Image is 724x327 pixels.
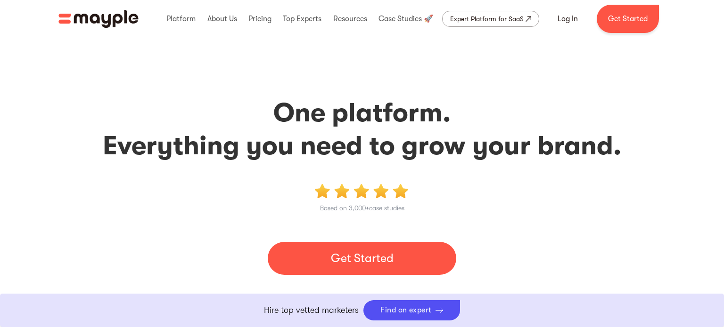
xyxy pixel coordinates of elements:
div: Pricing [246,4,274,34]
p: Based on 3,000+ [320,202,404,214]
a: Expert Platform for SaaS [442,11,539,27]
a: home [58,10,139,28]
div: Resources [331,4,370,34]
div: Find an expert [380,306,432,315]
div: Top Experts [280,4,324,34]
img: Mayple logo [58,10,139,28]
a: Get Started [597,5,659,33]
a: Log In [546,8,589,30]
a: Get Started [268,242,456,275]
a: case studies [369,204,404,212]
div: Platform [164,4,198,34]
div: About Us [205,4,239,34]
p: Hire top vetted marketers [264,304,359,317]
div: Expert Platform for SaaS [450,13,524,24]
h2: One platform. Everything you need to grow your brand. [46,96,678,162]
